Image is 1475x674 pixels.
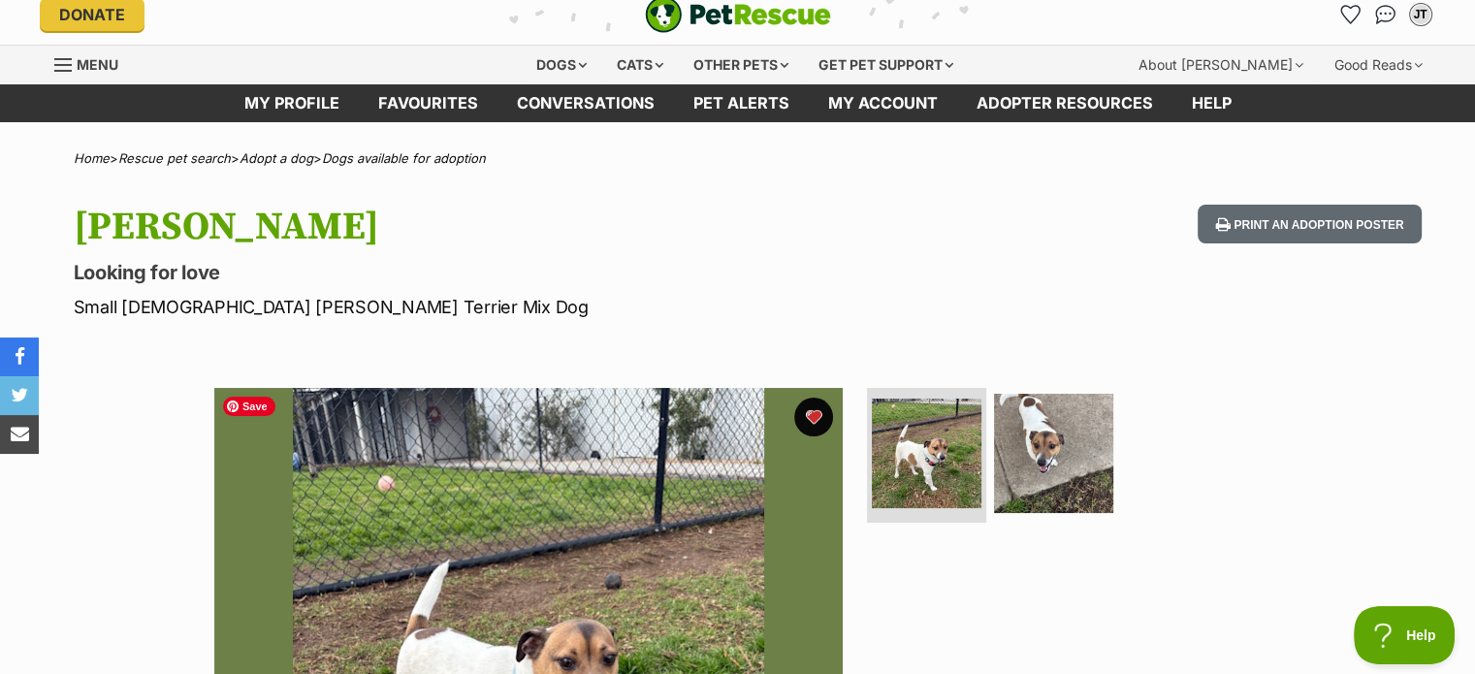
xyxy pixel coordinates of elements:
img: Photo of Jackie Chan [872,399,981,508]
span: Menu [77,56,118,73]
a: My account [809,84,957,122]
div: Cats [603,46,677,84]
div: JT [1411,5,1430,24]
div: Get pet support [805,46,967,84]
div: Other pets [680,46,802,84]
img: chat-41dd97257d64d25036548639549fe6c8038ab92f7586957e7f3b1b290dea8141.svg [1375,5,1395,24]
a: Home [74,150,110,166]
a: Dogs available for adoption [322,150,486,166]
a: conversations [497,84,674,122]
div: Dogs [523,46,600,84]
p: Small [DEMOGRAPHIC_DATA] [PERSON_NAME] Terrier Mix Dog [74,294,894,320]
iframe: Help Scout Beacon - Open [1354,606,1456,664]
img: Photo of Jackie Chan [994,394,1113,513]
a: Adopt a dog [240,150,313,166]
div: Good Reads [1321,46,1436,84]
a: Help [1172,84,1251,122]
h1: [PERSON_NAME] [74,205,894,249]
a: Pet alerts [674,84,809,122]
button: favourite [794,398,833,436]
a: Menu [54,46,132,80]
p: Looking for love [74,259,894,286]
div: About [PERSON_NAME] [1125,46,1317,84]
div: > > > [25,151,1451,166]
button: Print an adoption poster [1198,205,1421,244]
a: Favourites [359,84,497,122]
a: Adopter resources [957,84,1172,122]
a: Rescue pet search [118,150,231,166]
a: My profile [225,84,359,122]
span: Save [223,397,275,416]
